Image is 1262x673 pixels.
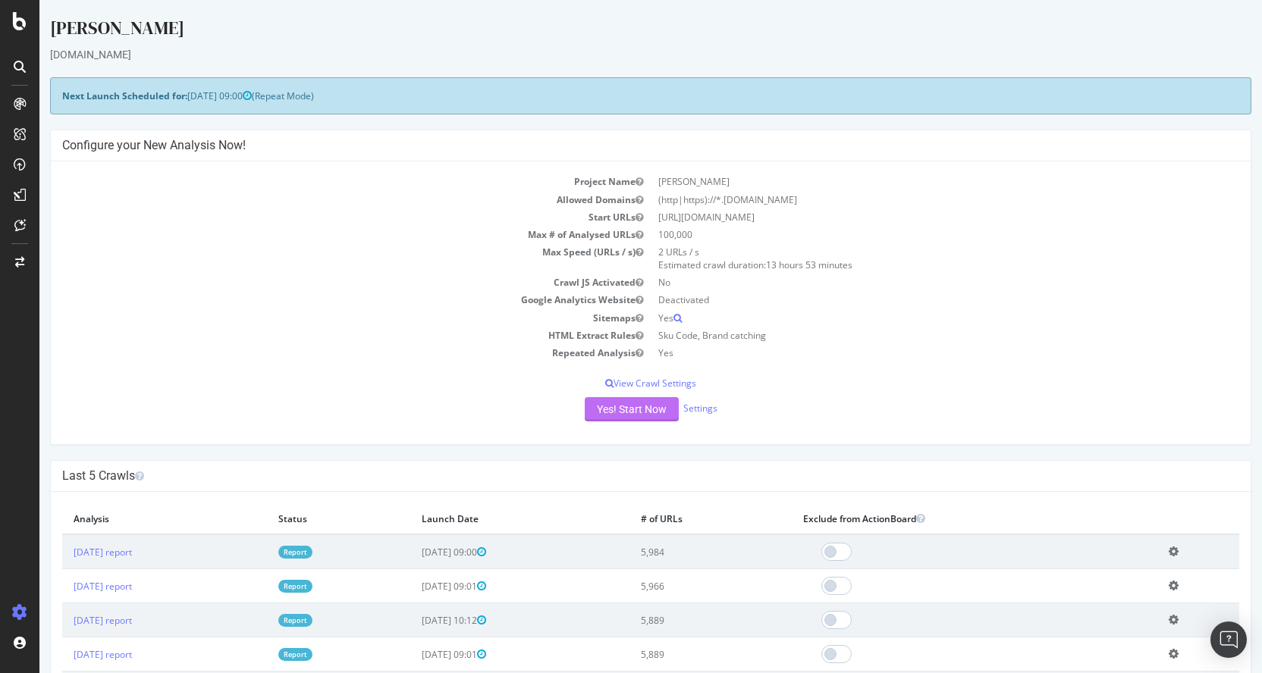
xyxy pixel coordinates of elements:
td: [URL][DOMAIN_NAME] [611,208,1200,226]
td: Deactivated [611,291,1200,308]
td: 5,984 [590,534,752,569]
th: Analysis [23,503,228,534]
td: 5,889 [590,603,752,637]
h4: Configure your New Analysis Now! [23,138,1200,153]
td: No [611,274,1200,291]
td: Max Speed (URLs / s) [23,243,611,274]
div: (Repeat Mode) [11,77,1212,114]
td: Yes [611,344,1200,362]
td: [PERSON_NAME] [611,173,1200,190]
td: Start URLs [23,208,611,226]
h4: Last 5 Crawls [23,468,1200,484]
span: [DATE] 09:01 [382,580,447,593]
td: Project Name [23,173,611,190]
p: View Crawl Settings [23,377,1200,390]
td: Crawl JS Activated [23,274,611,291]
td: Allowed Domains [23,191,611,208]
a: Report [239,648,273,661]
td: 100,000 [611,226,1200,243]
a: Settings [644,402,678,415]
td: Sitemaps [23,309,611,327]
td: Repeated Analysis [23,344,611,362]
th: Status [228,503,371,534]
td: 5,966 [590,569,752,603]
td: HTML Extract Rules [23,327,611,344]
td: Google Analytics Website [23,291,611,308]
a: Report [239,546,273,559]
td: 5,889 [590,637,752,671]
a: [DATE] report [34,614,93,627]
th: # of URLs [590,503,752,534]
td: Yes [611,309,1200,327]
span: [DATE] 10:12 [382,614,447,627]
a: Report [239,614,273,627]
span: 13 hours 53 minutes [727,258,813,271]
a: [DATE] report [34,546,93,559]
a: [DATE] report [34,648,93,661]
td: Sku Code, Brand catching [611,327,1200,344]
strong: Next Launch Scheduled for: [23,89,148,102]
th: Exclude from ActionBoard [752,503,1117,534]
div: [DOMAIN_NAME] [11,47,1212,62]
td: (http|https)://*.[DOMAIN_NAME] [611,191,1200,208]
td: Max # of Analysed URLs [23,226,611,243]
a: Report [239,580,273,593]
span: [DATE] 09:01 [382,648,447,661]
a: [DATE] report [34,580,93,593]
div: [PERSON_NAME] [11,15,1212,47]
td: 2 URLs / s Estimated crawl duration: [611,243,1200,274]
th: Launch Date [371,503,591,534]
span: [DATE] 09:00 [148,89,212,102]
div: Open Intercom Messenger [1210,621,1247,658]
button: Yes! Start Now [545,397,639,421]
span: [DATE] 09:00 [382,546,447,559]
